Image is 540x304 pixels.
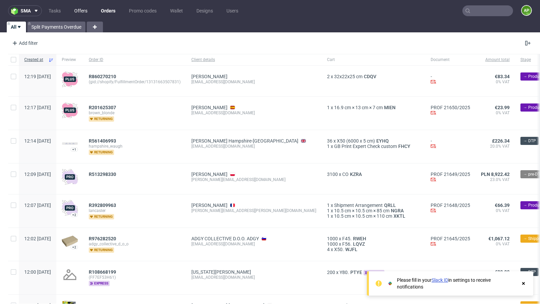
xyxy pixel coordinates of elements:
[352,241,366,247] a: LQVZ
[24,236,51,241] span: 12:02 [DATE]
[363,270,384,275] span: express
[327,213,330,219] span: 1
[97,5,119,16] a: Orders
[327,57,420,63] span: Cart
[89,214,114,219] span: returning
[431,74,470,86] div: -
[89,150,114,155] span: returning
[191,236,259,241] a: ADGY COLLECTIVE D.O.O. ADGY
[191,241,316,247] div: [EMAIL_ADDRESS][DOMAIN_NAME]
[327,236,338,241] span: 1000
[481,144,510,149] span: 20.0% VAT
[327,105,330,110] span: 1
[431,138,470,150] div: -
[45,5,65,16] a: Tasks
[89,269,116,275] span: R108668199
[389,208,405,213] span: NGRA
[327,74,420,79] div: x
[24,57,46,63] span: Created at
[70,5,91,16] a: Offers
[11,7,21,15] img: logo
[481,177,510,182] span: 23.0% VAT
[191,57,316,63] span: Client details
[383,203,397,208] span: QRLL
[327,172,420,177] div: x
[327,247,330,252] span: 4
[327,241,420,247] div: x
[191,74,227,79] a: [PERSON_NAME]
[24,105,51,110] span: 12:17 [DATE]
[191,79,316,85] div: [EMAIL_ADDRESS][DOMAIN_NAME]
[375,138,390,144] span: EYHQ
[62,267,78,283] img: no_design.png
[24,269,51,275] span: 12:00 [DATE]
[191,275,316,280] div: [EMAIL_ADDRESS][DOMAIN_NAME]
[342,236,352,241] span: F45.
[383,105,397,110] a: MIEN
[481,110,510,116] span: 0% VAT
[89,105,116,110] span: R201625307
[431,105,470,110] a: PROF 21650/2025
[337,138,375,144] span: X50 (6000 x 5 cm)
[89,138,116,144] span: R561406993
[125,5,161,16] a: Promo codes
[21,8,31,13] span: sma
[327,208,420,213] div: x
[89,144,181,149] span: hampshire_waugh
[62,200,78,216] img: pro-icon.017ec5509f39f3e742e3.png
[191,203,227,208] a: [PERSON_NAME]
[89,138,117,144] a: R561406993
[327,138,332,144] span: 36
[191,177,316,182] div: [PERSON_NAME][EMAIL_ADDRESS][DOMAIN_NAME]
[62,236,78,247] img: plain-eco.9b3ba858dad33fd82c36.png
[432,277,448,283] a: Slack ID
[495,203,510,208] span: €66.39
[342,241,352,247] span: F56.
[191,144,316,149] div: [EMAIL_ADDRESS][DOMAIN_NAME]
[327,144,330,149] span: 1
[334,208,389,213] span: 10.5 cm × 10.5 cm × 85 cm
[62,71,78,87] img: plus-icon.676465ae8f3a83198b3f.png
[89,172,117,177] a: R513298330
[89,110,181,116] span: brown_blonde
[349,172,363,177] span: KZRA
[62,142,78,145] img: version_two_editor_design
[340,270,349,275] span: Y80.
[327,74,330,79] span: 2
[431,57,470,63] span: Document
[431,236,470,241] a: PROF 21645/2025
[431,203,470,208] a: PROF 21648/2025
[89,105,117,110] a: R201625307
[89,236,117,241] a: R976282520
[89,74,116,79] span: R860270210
[222,5,242,16] a: Users
[89,236,116,241] span: R976282520
[72,148,76,151] div: +1
[327,236,420,241] div: x
[327,144,420,149] div: x
[9,38,39,49] div: Add filter
[191,110,316,116] div: [EMAIL_ADDRESS][DOMAIN_NAME]
[72,213,76,217] div: +2
[523,138,536,144] span: → DTP
[327,203,420,208] div: x
[24,138,51,144] span: 12:14 [DATE]
[522,6,531,15] figcaption: AP
[523,269,536,275] span: → DTP
[89,57,181,63] span: Order ID
[89,269,117,275] a: R108668199
[191,172,227,177] a: [PERSON_NAME]
[327,270,335,275] span: 200
[191,105,227,110] a: [PERSON_NAME]
[334,213,392,219] span: 10.5 cm × 10.5 cm × 110 cm
[495,269,510,275] span: €80.00
[334,105,383,110] span: 16.9 cm × 13 cm × 7 cm
[191,208,316,213] div: [PERSON_NAME][EMAIL_ADDRESS][PERSON_NAME][DOMAIN_NAME]
[481,241,510,247] span: 0% VAT
[89,79,181,85] span: (gid://shopify/FulfillmentOrder/13131663507831)
[344,247,359,252] a: WJFL
[89,241,181,247] span: adgy_collective_d_o_o
[7,22,26,32] a: All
